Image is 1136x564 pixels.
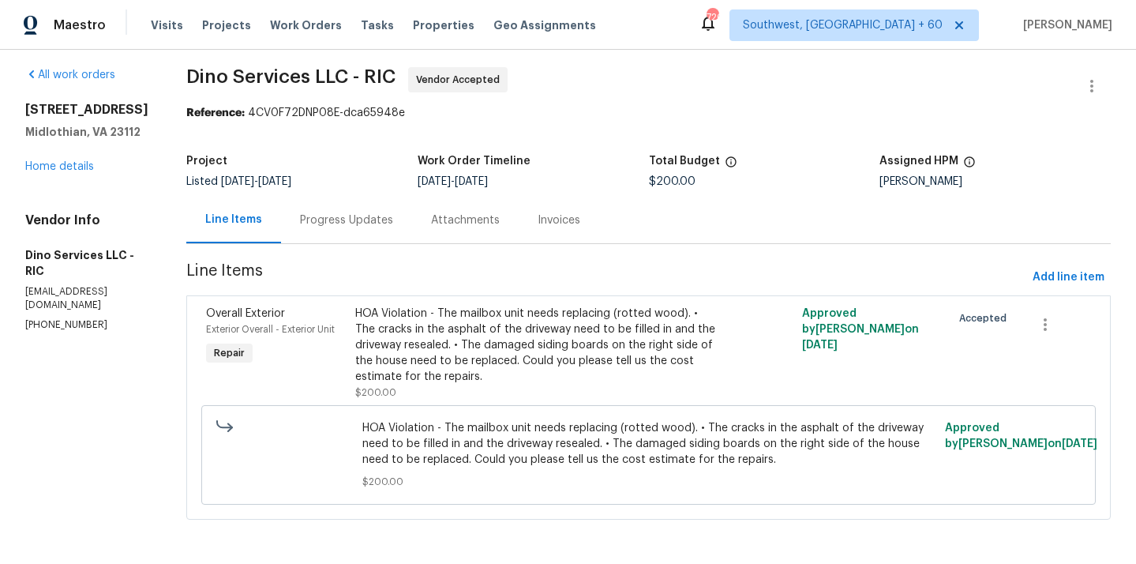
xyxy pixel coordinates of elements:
[300,212,393,228] div: Progress Updates
[54,17,106,33] span: Maestro
[25,70,115,81] a: All work orders
[186,67,396,86] span: Dino Services LLC - RIC
[362,420,935,468] span: HOA Violation - The mailbox unit needs replacing (rotted wood). • The cracks in the asphalt of th...
[418,176,488,187] span: -
[258,176,291,187] span: [DATE]
[413,17,474,33] span: Properties
[416,72,506,88] span: Vendor Accepted
[879,176,1111,187] div: [PERSON_NAME]
[431,212,500,228] div: Attachments
[186,176,291,187] span: Listed
[221,176,291,187] span: -
[959,310,1013,326] span: Accepted
[649,156,720,167] h5: Total Budget
[1033,268,1104,288] span: Add line item
[649,176,695,187] span: $200.00
[945,423,1097,449] span: Approved by [PERSON_NAME] on
[25,318,148,332] p: [PHONE_NUMBER]
[186,107,245,118] b: Reference:
[538,212,580,228] div: Invoices
[1062,438,1097,449] span: [DATE]
[1026,263,1111,292] button: Add line item
[25,161,94,172] a: Home details
[206,308,285,319] span: Overall Exterior
[221,176,254,187] span: [DATE]
[802,308,919,351] span: Approved by [PERSON_NAME] on
[707,9,718,25] div: 720
[963,156,976,176] span: The hpm assigned to this work order.
[206,325,335,334] span: Exterior Overall - Exterior Unit
[202,17,251,33] span: Projects
[270,17,342,33] span: Work Orders
[186,105,1111,121] div: 4CV0F72DNP08E-dca65948e
[151,17,183,33] span: Visits
[493,17,596,33] span: Geo Assignments
[418,156,531,167] h5: Work Order Timeline
[186,156,227,167] h5: Project
[186,263,1026,292] span: Line Items
[418,176,451,187] span: [DATE]
[802,340,838,351] span: [DATE]
[1017,17,1112,33] span: [PERSON_NAME]
[743,17,943,33] span: Southwest, [GEOGRAPHIC_DATA] + 60
[361,20,394,31] span: Tasks
[355,388,396,397] span: $200.00
[725,156,737,176] span: The total cost of line items that have been proposed by Opendoor. This sum includes line items th...
[25,247,148,279] h5: Dino Services LLC - RIC
[25,285,148,312] p: [EMAIL_ADDRESS][DOMAIN_NAME]
[25,124,148,140] h5: Midlothian, VA 23112
[455,176,488,187] span: [DATE]
[355,306,718,385] div: HOA Violation - The mailbox unit needs replacing (rotted wood). • The cracks in the asphalt of th...
[25,102,148,118] h2: [STREET_ADDRESS]
[25,212,148,228] h4: Vendor Info
[362,474,935,490] span: $200.00
[208,345,251,361] span: Repair
[879,156,958,167] h5: Assigned HPM
[205,212,262,227] div: Line Items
